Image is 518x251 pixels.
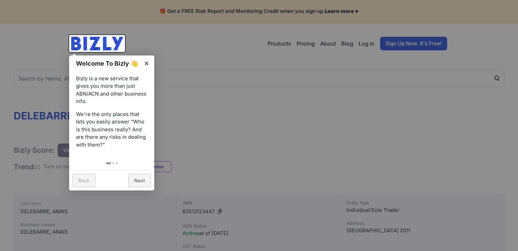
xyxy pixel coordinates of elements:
[128,174,151,187] a: Next
[76,111,147,149] p: We're the only places that lets you easily answer “Who is this business really? And are there any...
[73,174,95,187] a: Back
[76,75,147,105] p: Bizly is a new service that gives you more than just ABN/ACN and other business info.
[139,55,154,71] a: ×
[76,59,140,68] h1: Welcome To Bizly 👋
